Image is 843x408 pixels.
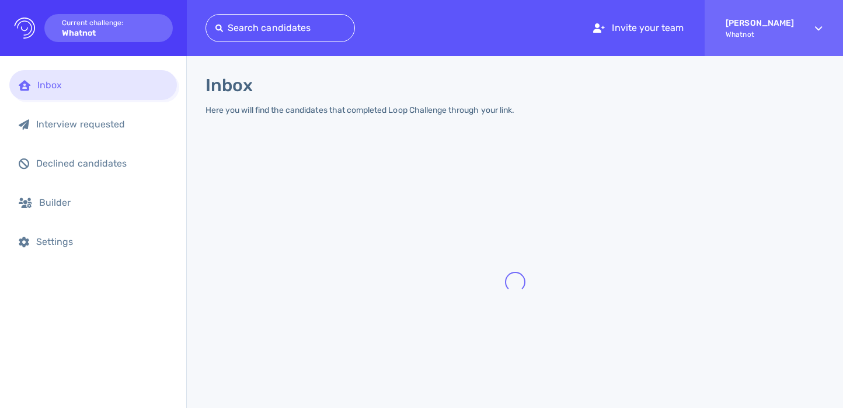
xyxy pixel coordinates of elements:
[36,236,168,247] div: Settings
[36,119,168,130] div: Interview requested
[36,158,168,169] div: Declined candidates
[37,79,168,91] div: Inbox
[39,197,168,208] div: Builder
[726,30,794,39] span: Whatnot
[205,105,514,115] div: Here you will find the candidates that completed Loop Challenge through your link.
[726,18,794,28] strong: [PERSON_NAME]
[205,75,253,96] h1: Inbox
